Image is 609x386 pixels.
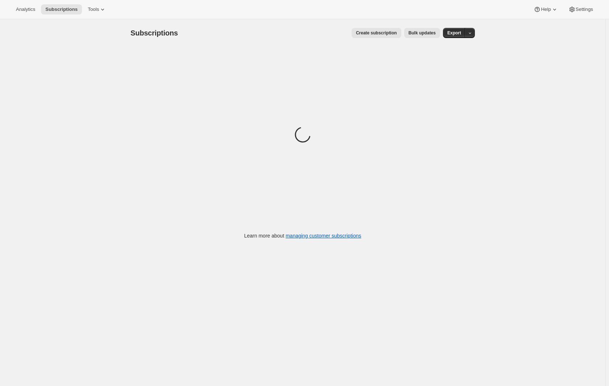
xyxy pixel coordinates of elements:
span: Export [447,30,461,36]
button: Export [443,28,465,38]
span: Tools [88,7,99,12]
button: Analytics [12,4,40,14]
span: Bulk updates [409,30,436,36]
button: Create subscription [352,28,401,38]
span: Help [541,7,551,12]
span: Analytics [16,7,35,12]
span: Settings [576,7,593,12]
span: Create subscription [356,30,397,36]
button: Bulk updates [404,28,440,38]
p: Learn more about [244,232,361,239]
span: Subscriptions [130,29,178,37]
button: Subscriptions [41,4,82,14]
span: Subscriptions [45,7,78,12]
button: Tools [83,4,111,14]
button: Help [529,4,562,14]
a: managing customer subscriptions [286,233,361,239]
button: Settings [564,4,597,14]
